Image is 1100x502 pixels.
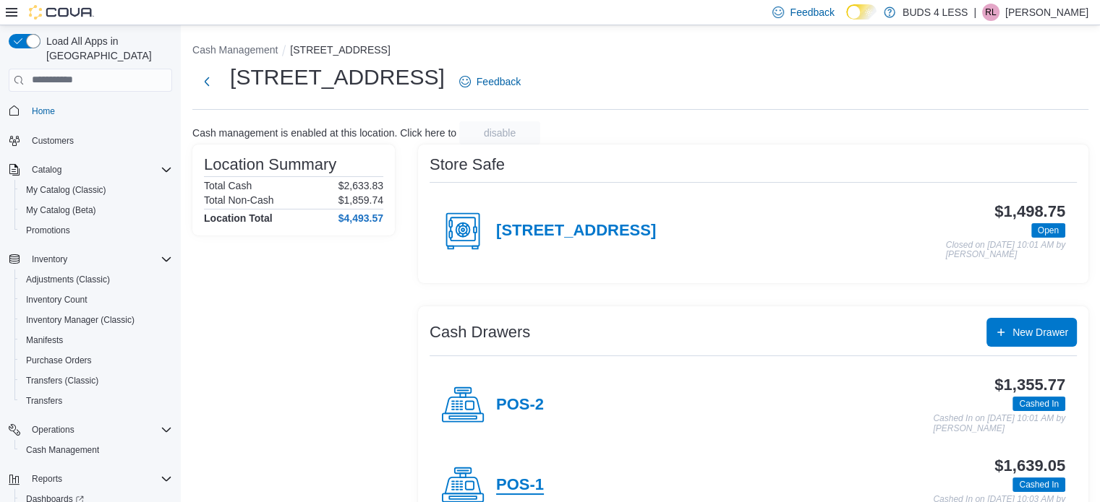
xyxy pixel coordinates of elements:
span: Purchase Orders [26,355,92,366]
button: Inventory Manager (Classic) [14,310,178,330]
span: Inventory [26,251,172,268]
span: Catalog [32,164,61,176]
button: Manifests [14,330,178,350]
a: Feedback [453,67,526,96]
a: Promotions [20,222,76,239]
h3: Cash Drawers [430,324,530,341]
span: Adjustments (Classic) [26,274,110,285]
span: Catalog [26,161,172,178]
p: | [973,4,976,21]
span: Load All Apps in [GEOGRAPHIC_DATA] [40,34,172,63]
a: Transfers (Classic) [20,372,104,389]
span: Inventory Manager (Classic) [26,314,135,326]
span: Feedback [477,74,521,89]
span: Cash Management [26,444,99,456]
p: Cashed In on [DATE] 10:01 AM by [PERSON_NAME] [933,414,1065,433]
h4: [STREET_ADDRESS] [496,222,656,241]
h3: Store Safe [430,156,505,173]
span: Manifests [20,332,172,349]
h3: $1,498.75 [994,203,1065,220]
button: Transfers (Classic) [14,371,178,391]
button: Home [3,100,178,121]
button: New Drawer [986,318,1077,347]
h4: POS-1 [496,476,544,495]
button: Cash Management [14,440,178,460]
button: My Catalog (Beta) [14,200,178,220]
a: My Catalog (Classic) [20,181,112,199]
h4: POS-2 [496,396,544,415]
span: Transfers (Classic) [20,372,172,389]
span: Manifests [26,334,63,346]
a: My Catalog (Beta) [20,202,102,219]
button: Inventory [3,249,178,269]
h3: $1,355.77 [994,376,1065,394]
a: Purchase Orders [20,352,98,369]
span: Customers [32,135,74,147]
button: Reports [3,469,178,489]
span: Operations [26,421,172,438]
span: Customers [26,131,172,150]
button: Catalog [3,160,178,180]
span: Purchase Orders [20,352,172,369]
div: Rebecca Leitch [982,4,999,21]
h6: Total Cash [204,180,252,191]
a: Home [26,103,61,120]
span: My Catalog (Classic) [26,184,106,196]
span: Feedback [790,5,834,20]
h1: [STREET_ADDRESS] [230,63,445,92]
span: Open [1038,224,1059,237]
span: Home [32,105,55,117]
input: Dark Mode [846,4,877,20]
span: Transfers (Classic) [26,375,98,386]
button: Next [192,67,221,96]
a: Manifests [20,332,69,349]
p: $2,633.83 [338,180,383,191]
span: disable [484,126,516,140]
button: Customers [3,130,178,151]
span: Inventory [32,254,67,265]
span: Promotions [20,222,172,239]
button: Cash Management [192,44,278,56]
h3: $1,639.05 [994,457,1065,475]
span: RL [985,4,996,21]
p: BUDS 4 LESS [903,4,968,21]
h4: $4,493.57 [338,212,383,224]
span: Operations [32,424,74,436]
button: disable [459,121,540,144]
span: Inventory Manager (Classic) [20,311,172,329]
span: Adjustments (Classic) [20,271,172,288]
span: Transfers [20,392,172,410]
button: Operations [3,420,178,440]
button: [STREET_ADDRESS] [290,44,390,56]
a: Transfers [20,392,68,410]
h3: Location Summary [204,156,336,173]
a: Customers [26,132,80,150]
span: Open [1031,223,1065,238]
span: Cashed In [1019,478,1059,491]
span: Promotions [26,225,70,236]
a: Cash Management [20,441,105,459]
span: My Catalog (Beta) [26,204,96,216]
button: Reports [26,470,68,488]
span: Reports [26,470,172,488]
p: $1,859.74 [338,194,383,206]
button: My Catalog (Classic) [14,180,178,200]
span: Reports [32,473,62,485]
span: Cashed In [1019,397,1059,410]
p: Closed on [DATE] 10:01 AM by [PERSON_NAME] [946,241,1065,260]
a: Inventory Count [20,291,93,308]
button: Operations [26,421,80,438]
span: Transfers [26,395,62,407]
span: My Catalog (Classic) [20,181,172,199]
h6: Total Non-Cash [204,194,274,206]
img: Cova [29,5,94,20]
a: Adjustments (Classic) [20,271,116,288]
button: Purchase Orders [14,350,178,371]
span: Inventory Count [20,291,172,308]
span: My Catalog (Beta) [20,202,172,219]
nav: An example of EuiBreadcrumbs [192,43,1088,60]
button: Transfers [14,391,178,411]
span: Cashed In [1012,397,1065,411]
button: Adjustments (Classic) [14,269,178,290]
span: Home [26,102,172,120]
